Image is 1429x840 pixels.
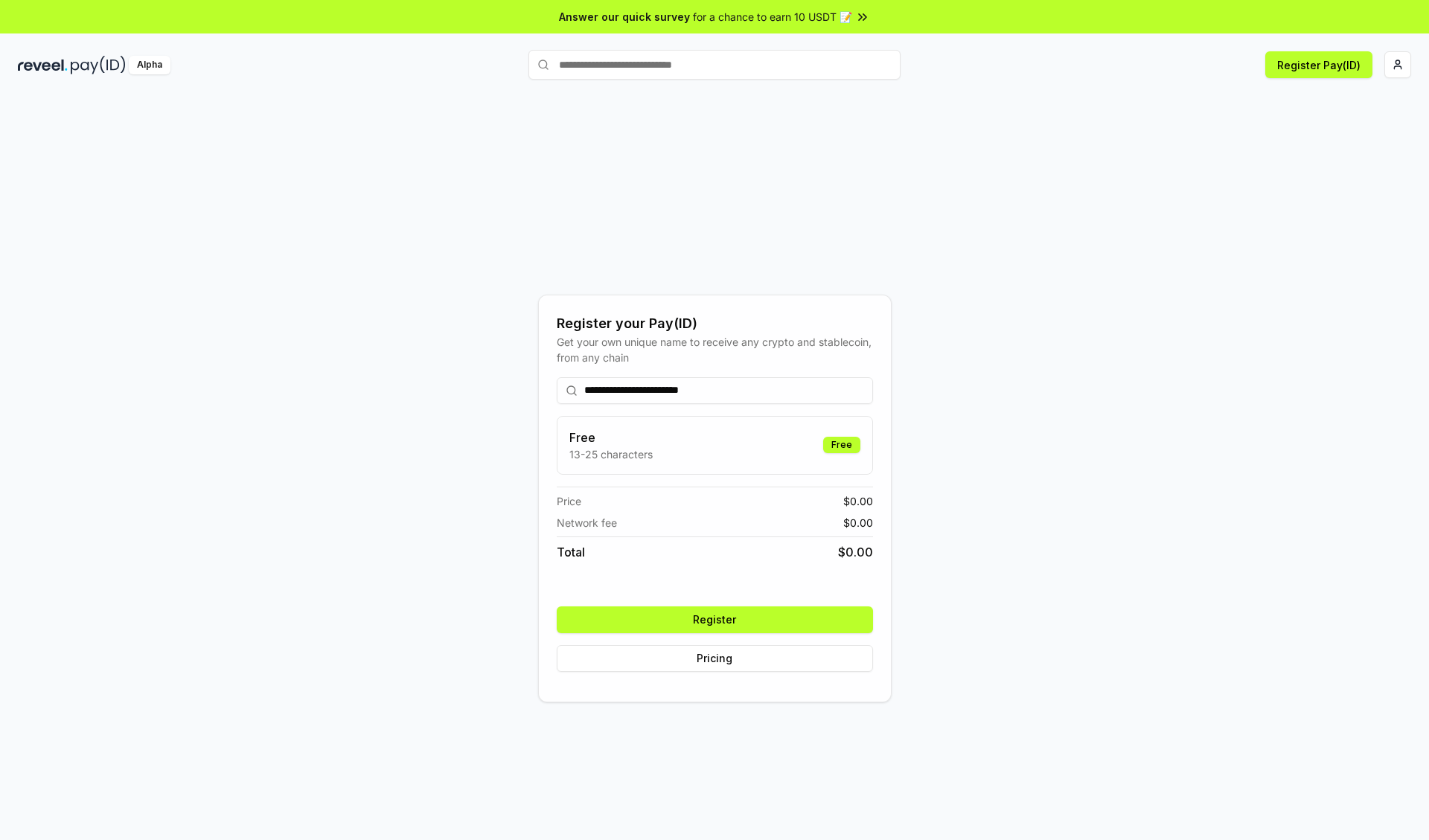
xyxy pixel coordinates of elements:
[557,493,581,509] span: Price
[557,515,617,530] span: Network fee
[557,543,585,561] span: Total
[823,437,860,453] div: Free
[557,313,873,334] div: Register your Pay(ID)
[1265,51,1372,78] button: Register Pay(ID)
[843,515,873,530] span: $ 0.00
[18,56,68,74] img: reveel_dark
[557,606,873,633] button: Register
[569,446,653,462] p: 13-25 characters
[843,493,873,509] span: $ 0.00
[129,56,170,74] div: Alpha
[569,429,653,446] h3: Free
[557,645,873,672] button: Pricing
[559,9,690,25] span: Answer our quick survey
[838,543,873,561] span: $ 0.00
[557,334,873,365] div: Get your own unique name to receive any crypto and stablecoin, from any chain
[693,9,852,25] span: for a chance to earn 10 USDT 📝
[71,56,126,74] img: pay_id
